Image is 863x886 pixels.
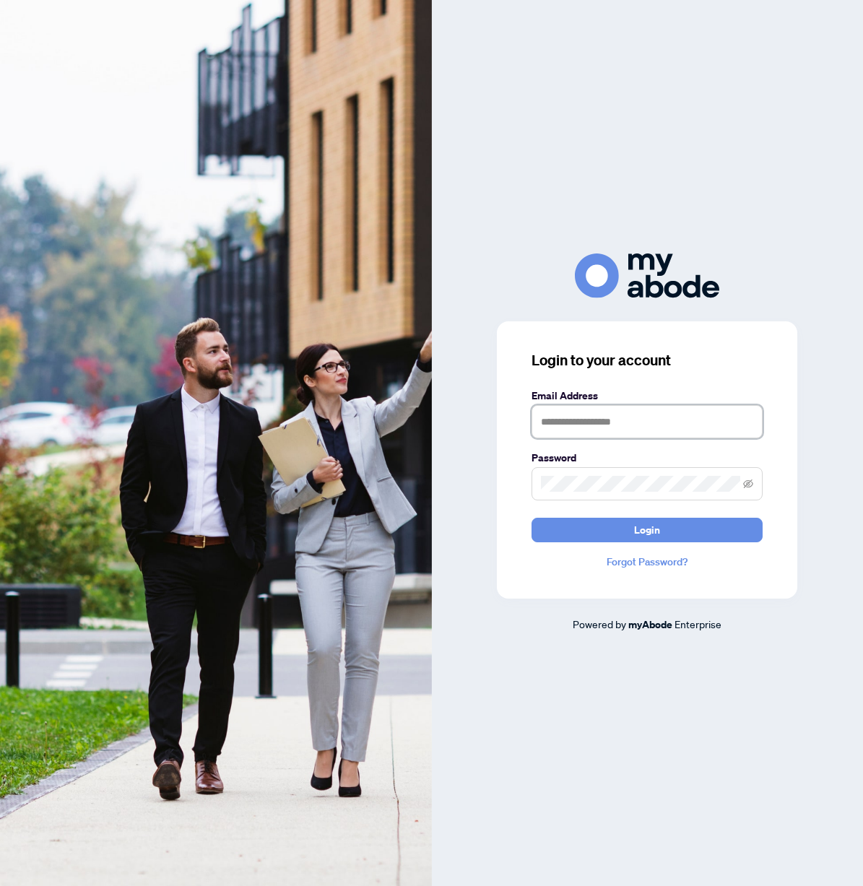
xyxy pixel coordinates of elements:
button: Login [532,518,763,542]
span: Enterprise [675,617,721,630]
img: ma-logo [575,253,719,297]
a: Forgot Password? [532,554,763,570]
span: Powered by [573,617,626,630]
label: Email Address [532,388,763,404]
span: eye-invisible [743,479,753,489]
a: myAbode [628,617,672,633]
label: Password [532,450,763,466]
span: Login [634,518,660,542]
h3: Login to your account [532,350,763,370]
